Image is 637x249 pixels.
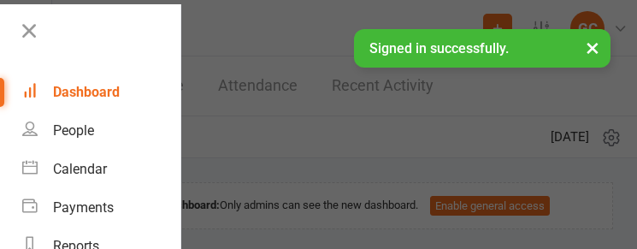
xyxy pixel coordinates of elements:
div: Dashboard [53,84,120,100]
div: Calendar [53,161,107,177]
a: People [22,111,180,150]
div: People [53,122,94,139]
a: Calendar [22,150,180,188]
span: Signed in successfully. [369,40,509,56]
button: × [577,29,608,66]
div: Payments [53,199,114,216]
a: Dashboard [22,73,180,111]
a: Payments [22,188,180,227]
